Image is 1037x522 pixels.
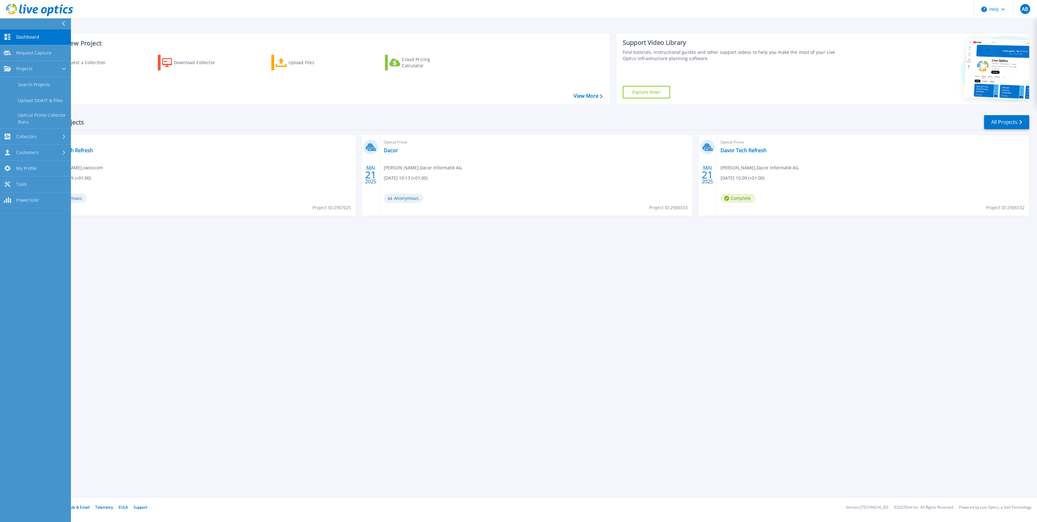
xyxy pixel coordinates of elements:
[16,197,39,203] span: PowerSizer
[384,175,428,181] span: [DATE] 10:13 (+01:00)
[574,93,603,99] a: View More
[158,55,227,70] a: Download Collector
[959,506,1031,510] li: Powered by Live Optics, a Dell Technology
[16,66,33,72] span: Projects
[47,139,352,146] span: Optical Prime
[16,34,39,40] span: Dashboard
[720,147,767,153] a: Davor Tech Refresh
[174,56,223,69] div: Download Collector
[984,115,1029,129] a: All Projects
[702,172,713,177] span: 21
[894,506,953,510] li: © 2025 Dell Inc. All Rights Reserved
[312,204,351,211] span: Project ID: 2907025
[384,139,689,146] span: Optical Prime
[44,55,114,70] a: Request a Collection
[384,164,462,171] span: [PERSON_NAME] , Dacor Informatik AG
[649,204,688,211] span: Project ID: 2906533
[119,505,128,510] a: EULA
[134,505,147,510] a: Support
[44,40,602,47] h3: Start a New Project
[16,150,39,155] span: Customers
[365,172,376,177] span: 21
[16,166,37,171] span: My Profile
[384,147,398,153] a: Dacor
[385,55,454,70] a: Cloud Pricing Calculator
[16,181,27,187] span: Tools
[720,175,764,181] span: [DATE] 10:09 (+01:00)
[271,55,341,70] a: Upload Files
[384,194,423,203] span: Anonymous
[986,204,1025,211] span: Project ID: 2906532
[623,86,670,98] a: Explore Now!
[365,163,377,186] div: MAI 2025
[95,505,113,510] a: Telemetry
[720,139,1025,146] span: Optical Prime
[62,56,112,69] div: Request a Collection
[720,194,755,203] span: Complete
[402,56,452,69] div: Cloud Pricing Calculator
[720,164,799,171] span: [PERSON_NAME] , Dacor Informatik AG
[16,50,51,56] span: Request Capture
[47,164,103,171] span: [PERSON_NAME] , swisscom
[623,39,838,47] div: Support Video Library
[1022,7,1028,12] span: AB
[16,134,37,139] span: Collectors
[846,506,888,510] li: Version: [TECHNICAL_ID]
[701,163,713,186] div: MAI 2025
[289,56,338,69] div: Upload Files
[69,505,90,510] a: Ads & Email
[623,49,838,62] div: Find tutorials, instructional guides and other support videos to help you make the most of your L...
